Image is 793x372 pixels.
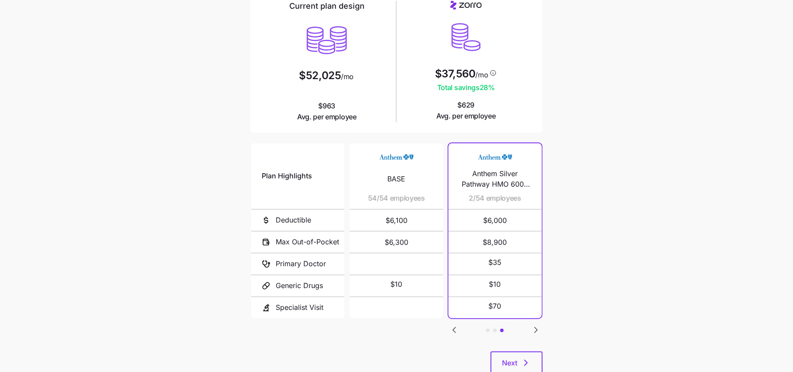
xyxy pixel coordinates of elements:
[531,325,541,335] svg: Go to next slide
[368,193,425,204] span: 54/54 employees
[276,215,311,226] span: Deductible
[489,301,502,312] span: $70
[488,257,502,268] span: $35
[436,100,496,122] span: $629
[459,168,531,190] span: Anthem Silver Pathway HMO 6000 ($0 Virtual PCP + $0 Select Drugs + Incentives)
[276,302,323,313] span: Specialist Visit
[476,71,488,78] span: /mo
[379,149,414,165] img: Carrier
[360,232,432,253] span: $6,300
[459,210,531,231] span: $6,000
[297,101,357,122] span: $963
[449,325,460,335] svg: Go to previous slide
[289,1,365,11] h2: Current plan design
[449,324,460,336] button: Go to previous slide
[530,324,542,336] button: Go to next slide
[276,280,323,291] span: Generic Drugs
[299,70,341,81] span: $52,025
[341,73,354,80] span: /mo
[297,111,357,122] span: Avg. per employee
[262,170,312,181] span: Plan Highlights
[489,279,501,290] span: $10
[502,358,517,368] span: Next
[390,279,402,290] span: $10
[436,111,496,122] span: Avg. per employee
[469,193,521,204] span: 2/54 employees
[387,174,405,184] span: BASE
[477,149,512,165] img: Carrier
[276,258,326,269] span: Primary Doctor
[276,236,339,247] span: Max Out-of-Pocket
[459,232,531,253] span: $8,900
[435,82,497,93] span: Total savings 28 %
[435,69,476,79] span: $37,560
[360,210,432,231] span: $6,100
